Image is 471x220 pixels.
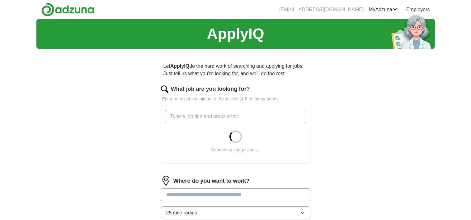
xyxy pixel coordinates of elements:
p: Enter or select a minimum of 3 job titles (4-8 recommended) [161,96,310,102]
span: 25 mile radius [166,209,197,217]
p: Let do the hard work of searching and applying for jobs. Just tell us what you're looking for, an... [161,60,310,80]
img: search.png [161,85,168,93]
button: 25 mile radius [161,206,310,219]
strong: ApplyIQ [170,63,189,69]
li: [EMAIL_ADDRESS][DOMAIN_NAME] [279,6,364,13]
input: Type a job title and press enter [165,110,306,123]
div: Generating suggestions... [211,147,261,153]
a: MyAdzuna [369,6,397,13]
img: Adzuna logo [41,2,94,16]
img: location.png [161,176,171,186]
label: What job are you looking for? [171,85,250,93]
a: Employers [406,6,430,13]
h1: ApplyIQ [207,23,264,45]
label: Where do you want to work? [173,177,250,185]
